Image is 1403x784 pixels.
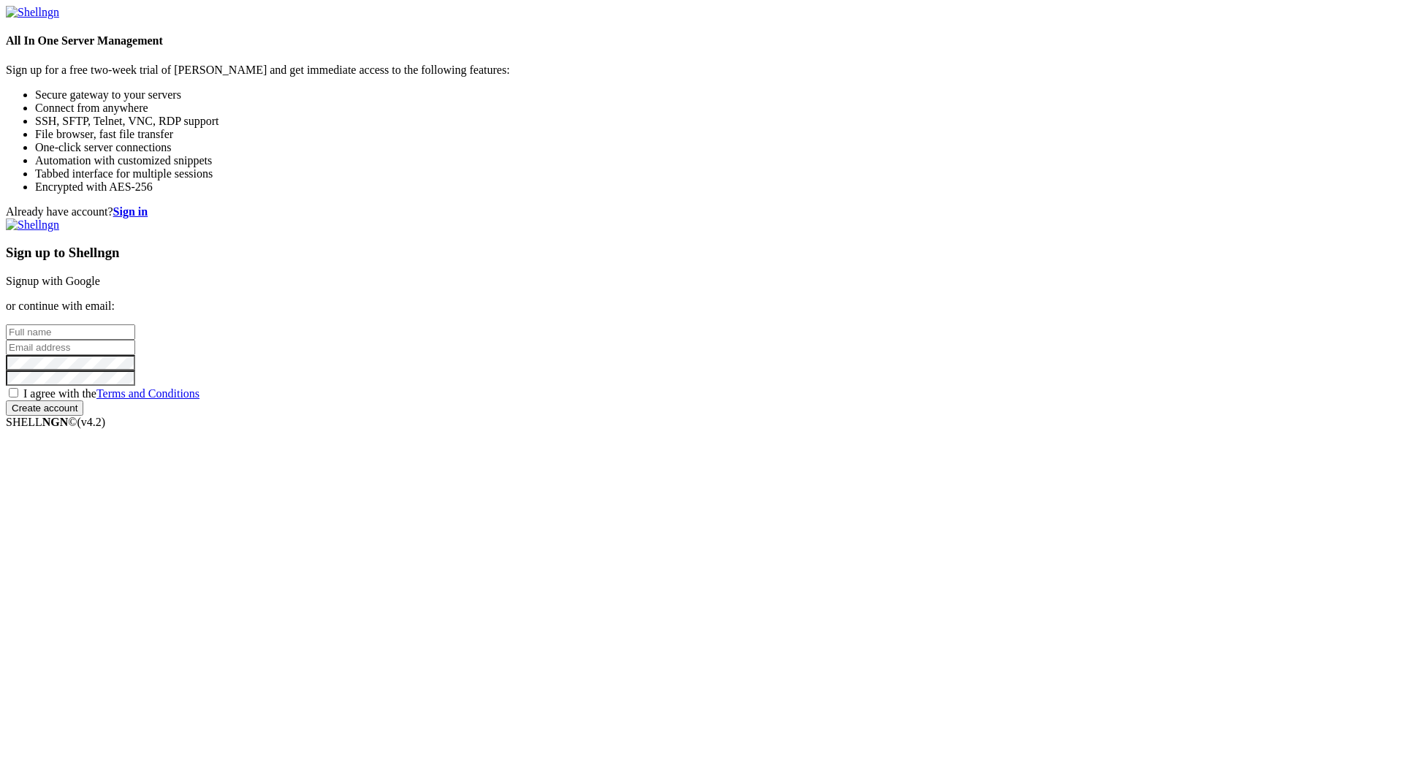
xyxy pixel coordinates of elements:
[6,340,135,355] input: Email address
[6,218,59,232] img: Shellngn
[6,324,135,340] input: Full name
[6,6,59,19] img: Shellngn
[35,167,1397,180] li: Tabbed interface for multiple sessions
[96,387,199,400] a: Terms and Conditions
[6,300,1397,313] p: or continue with email:
[77,416,106,428] span: 4.2.0
[6,400,83,416] input: Create account
[35,115,1397,128] li: SSH, SFTP, Telnet, VNC, RDP support
[23,387,199,400] span: I agree with the
[42,416,69,428] b: NGN
[35,88,1397,102] li: Secure gateway to your servers
[35,141,1397,154] li: One-click server connections
[113,205,148,218] a: Sign in
[35,102,1397,115] li: Connect from anywhere
[6,275,100,287] a: Signup with Google
[6,64,1397,77] p: Sign up for a free two-week trial of [PERSON_NAME] and get immediate access to the following feat...
[35,180,1397,194] li: Encrypted with AES-256
[9,388,18,397] input: I agree with theTerms and Conditions
[6,34,1397,47] h4: All In One Server Management
[35,154,1397,167] li: Automation with customized snippets
[6,245,1397,261] h3: Sign up to Shellngn
[6,205,1397,218] div: Already have account?
[6,416,105,428] span: SHELL ©
[35,128,1397,141] li: File browser, fast file transfer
